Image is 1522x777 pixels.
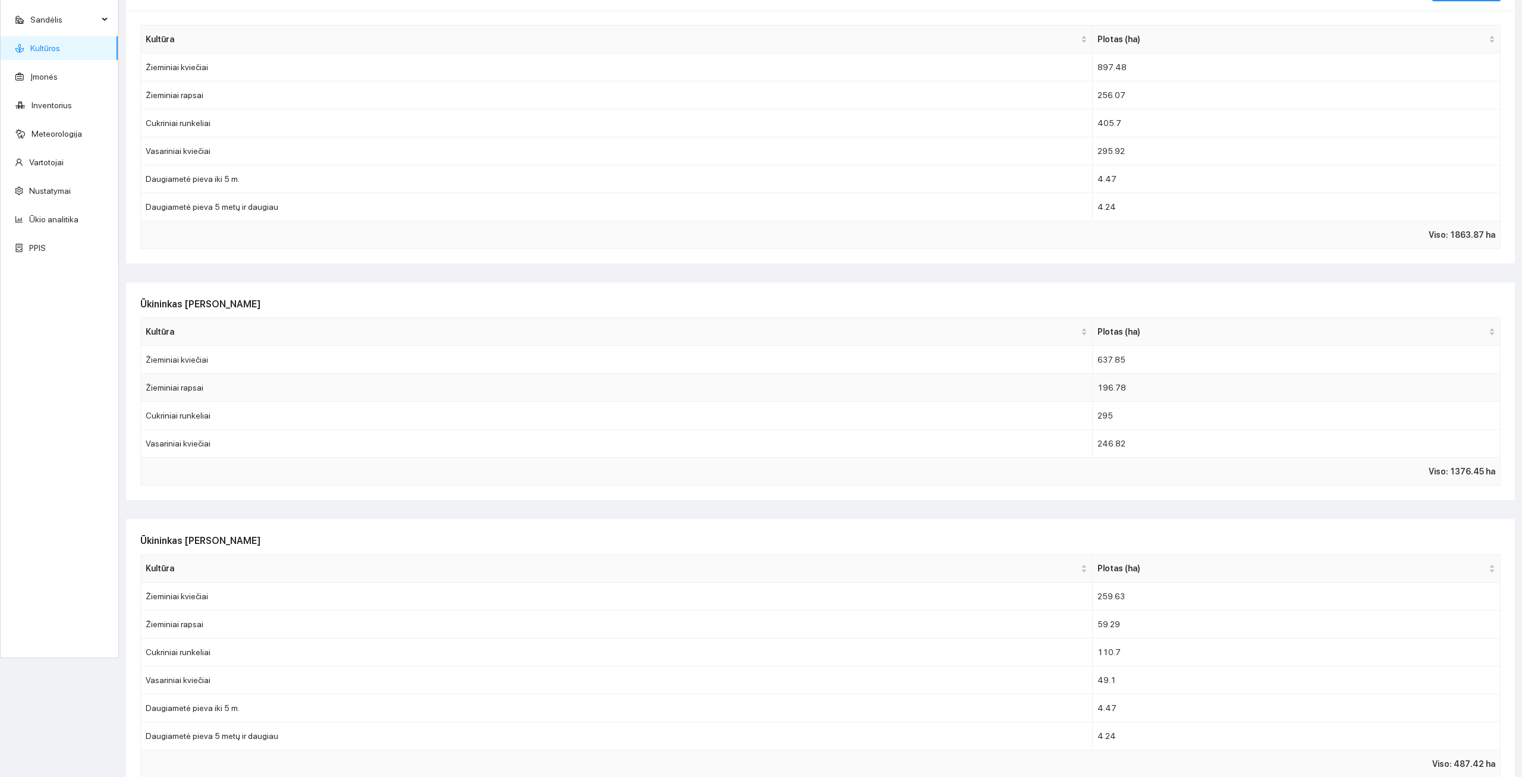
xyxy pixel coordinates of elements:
span: Viso: 1863.87 ha [1429,228,1495,241]
td: Žieminiai rapsai [141,611,1093,638]
td: Vasariniai kviečiai [141,430,1093,458]
td: 897.48 [1093,54,1501,81]
td: Daugiametė pieva 5 metų ir daugiau [141,722,1093,750]
td: 49.1 [1093,666,1501,694]
a: Ūkio analitika [29,215,78,224]
td: 295 [1093,402,1501,430]
h2: Ūkininkas [PERSON_NAME] [140,533,1501,548]
span: Plotas (ha) [1098,33,1486,46]
th: this column's title is Kultūra,this column is sortable [141,555,1093,583]
td: Žieminiai kviečiai [141,583,1093,611]
td: 4.24 [1093,193,1501,221]
td: 110.7 [1093,638,1501,666]
span: Plotas (ha) [1098,325,1486,338]
td: Žieminiai rapsai [141,374,1093,402]
th: this column's title is Plotas (ha),this column is sortable [1093,26,1501,54]
td: Vasariniai kviečiai [141,666,1093,694]
span: Viso: 487.42 ha [1432,757,1495,770]
td: 295.92 [1093,137,1501,165]
span: Viso: 1376.45 ha [1429,465,1495,478]
td: 405.7 [1093,109,1501,137]
td: 4.47 [1093,694,1501,722]
td: Daugiametė pieva 5 metų ir daugiau [141,193,1093,221]
a: Kultūros [30,43,60,53]
td: Daugiametė pieva iki 5 m. [141,165,1093,193]
th: this column's title is Kultūra,this column is sortable [141,26,1093,54]
th: this column's title is Plotas (ha),this column is sortable [1093,555,1501,583]
td: 256.07 [1093,81,1501,109]
span: Plotas (ha) [1098,562,1486,575]
td: Cukriniai runkeliai [141,109,1093,137]
td: Žieminiai rapsai [141,81,1093,109]
td: 259.63 [1093,583,1501,611]
span: Kultūra [146,562,1078,575]
td: Vasariniai kviečiai [141,137,1093,165]
td: 246.82 [1093,430,1501,458]
a: Meteorologija [32,129,82,139]
td: 4.47 [1093,165,1501,193]
a: Vartotojai [29,158,64,167]
td: 196.78 [1093,374,1501,402]
th: this column's title is Kultūra,this column is sortable [141,318,1093,346]
td: 4.24 [1093,722,1501,750]
td: 59.29 [1093,611,1501,638]
span: Sandėlis [30,8,98,32]
td: Žieminiai kviečiai [141,54,1093,81]
td: Daugiametė pieva iki 5 m. [141,694,1093,722]
span: Kultūra [146,325,1078,338]
a: Nustatymai [29,186,71,196]
td: 637.85 [1093,346,1501,374]
td: Cukriniai runkeliai [141,402,1093,430]
a: PPIS [29,243,46,253]
th: this column's title is Plotas (ha),this column is sortable [1093,318,1501,346]
td: Žieminiai kviečiai [141,346,1093,374]
a: Inventorius [32,100,72,110]
td: Cukriniai runkeliai [141,638,1093,666]
h2: Ūkininkas [PERSON_NAME] [140,297,1501,312]
a: Įmonės [30,72,58,81]
span: Kultūra [146,33,1078,46]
